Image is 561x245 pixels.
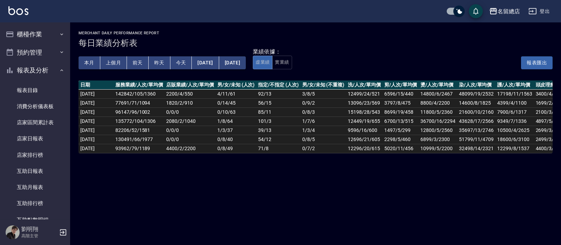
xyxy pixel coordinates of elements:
td: 1 / 7 / 6 [300,117,346,126]
div: 業績依據： [253,48,292,56]
td: 2298/5/460 [383,135,419,144]
td: 6899/3/2300 [419,135,457,144]
a: 店家區間累計表 [3,114,67,131]
h5: 劉明翔 [21,226,57,233]
td: 1820 / 2 / 910 [164,98,215,107]
a: 店家排行榜 [3,147,67,163]
td: 12800/5/2560 [419,126,457,135]
th: 洗/人次/單均價 [346,80,383,90]
td: 9349/7/1336 [495,117,534,126]
td: 0 / 0 / 0 [164,126,215,135]
td: [DATE] [79,89,114,98]
td: 15198/28/543 [346,107,383,117]
td: 93962 / 79 / 1189 [114,144,164,153]
td: 77691 / 71 / 1094 [114,98,164,107]
h3: 每日業績分析表 [79,38,553,48]
td: [DATE] [79,135,114,144]
button: 上個月 [100,56,127,69]
td: [DATE] [79,107,114,117]
td: 12696/21/605 [346,135,383,144]
td: 1 / 8 / 64 [216,117,256,126]
button: [DATE] [219,56,246,69]
th: 指定/不指定 (人次) [256,80,300,90]
button: 虛業績 [253,56,272,69]
th: 男/女/未知 (人次) [216,80,256,90]
button: 實業績 [272,56,292,69]
td: 12296/20/615 [346,144,383,153]
td: 4400 / 2 / 2200 [164,144,215,153]
th: 男/女/未知 (不重複) [300,80,346,90]
td: 21600/10/2160 [457,107,495,117]
td: 1 / 3 / 4 [300,126,346,135]
td: 14800/6/2467 [419,89,457,98]
p: 高階主管 [21,233,57,239]
div: 名留總店 [498,7,520,16]
td: 8800/4/2200 [419,98,457,107]
img: Logo [8,6,28,15]
td: 51799/11/4709 [457,135,495,144]
button: 報表匯出 [521,56,553,69]
td: [DATE] [79,117,114,126]
td: 3 / 8 / 5 [300,89,346,98]
td: 48099/19/2532 [457,89,495,98]
td: 10999/5/2200 [419,144,457,153]
button: 名留總店 [486,4,523,19]
td: 17198/11/1563 [495,89,534,98]
button: 登出 [526,5,553,18]
td: [DATE] [79,126,114,135]
td: 12299/8/1537 [495,144,534,153]
td: 5020/11/456 [383,144,419,153]
td: 82206 / 52 / 1581 [114,126,164,135]
td: 12499/24/521 [346,89,383,98]
td: 8699/19/458 [383,107,419,117]
td: 0 / 0 / 0 [164,107,215,117]
td: 0 / 10 / 63 [216,107,256,117]
a: 店家日報表 [3,131,67,147]
td: 56 / 15 [256,98,300,107]
td: 142842 / 105 / 1360 [114,89,164,98]
td: 32498/14/2321 [457,144,495,153]
th: 護/人次/單均價 [495,80,534,90]
td: 4399/4/1100 [495,98,534,107]
td: 2200 / 4 / 550 [164,89,215,98]
a: 互助點數明細 [3,212,67,228]
a: 報表目錄 [3,82,67,98]
td: 71 / 8 [256,144,300,153]
td: 6700/13/515 [383,117,419,126]
td: 0 / 8 / 40 [216,135,256,144]
button: 本月 [79,56,100,69]
td: 1497/5/299 [383,126,419,135]
td: 85 / 11 [256,107,300,117]
td: 9596/16/600 [346,126,383,135]
th: 燙/人次/單均價 [419,80,457,90]
a: 報表匯出 [521,59,553,65]
td: 36700/16/2294 [419,117,457,126]
td: 135772 / 104 / 1306 [114,117,164,126]
a: 互助排行榜 [3,195,67,211]
td: 54 / 12 [256,135,300,144]
td: 4 / 11 / 61 [216,89,256,98]
td: 39 / 13 [256,126,300,135]
td: 7900/6/1317 [495,107,534,117]
td: 0 / 14 / 45 [216,98,256,107]
a: 互助月報表 [3,179,67,195]
a: 互助日報表 [3,163,67,179]
td: 6596/15/440 [383,89,419,98]
button: 預約管理 [3,43,67,62]
button: [DATE] [192,56,219,69]
img: Person [6,225,20,239]
td: 96147 / 96 / 1002 [114,107,164,117]
td: [DATE] [79,98,114,107]
button: 櫃檯作業 [3,25,67,43]
td: 14600/8/1825 [457,98,495,107]
td: 0 / 7 / 2 [300,144,346,153]
td: 0 / 0 / 0 [164,135,215,144]
td: 101 / 3 [256,117,300,126]
td: [DATE] [79,144,114,153]
td: 13096/23/569 [346,98,383,107]
td: 3797/8/475 [383,98,419,107]
th: 日期 [79,80,114,90]
td: 0 / 8 / 3 [300,107,346,117]
th: 染/人次/單均價 [457,80,495,90]
td: 2080 / 2 / 1040 [164,117,215,126]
